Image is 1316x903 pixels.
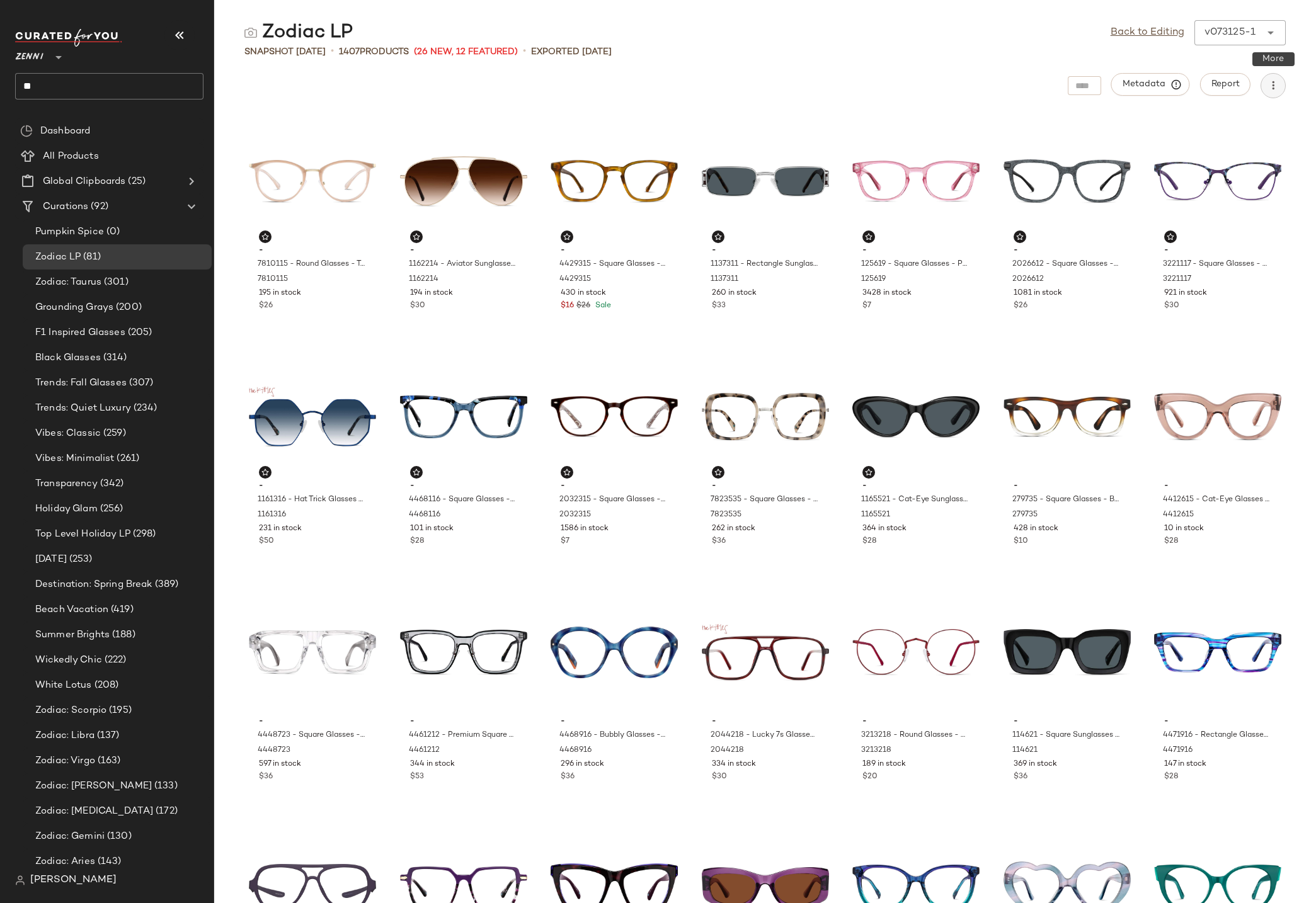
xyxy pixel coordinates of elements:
[43,174,125,189] span: Global Clipboards
[1122,79,1179,90] span: Metadata
[852,594,980,711] img: 3213218-eyeglasses-front-view.jpg
[101,351,127,365] span: (314)
[862,771,878,783] span: $20
[559,509,591,521] span: 2032315
[559,259,667,270] span: 4429315 - Square Glasses - Amber - Acetate
[1004,594,1131,711] img: 114621-sunglasses-front-view.jpg
[862,245,970,256] span: -
[35,603,108,617] span: Beach Vacation
[711,274,738,285] span: 1137311
[551,358,678,475] img: 2032315-eyeglasses-front-view.jpg
[258,509,286,521] span: 1161316
[561,716,668,727] span: -
[1163,494,1270,506] span: 4412615 - Cat-Eye Glasses - Brown - Acetate
[711,730,818,741] span: 2044218 - Lucky 7s Glasses - Red - Plastic
[104,225,120,239] span: (0)
[711,494,818,506] span: 7823535 - Square Glasses - Ivory Tortoiseshell - Mixed
[35,855,95,869] span: Zodiac: Aries
[102,653,127,667] span: (222)
[249,123,376,240] img: 7810115-eyeglasses-front-view.jpg
[712,245,819,256] span: -
[101,275,129,290] span: (301)
[561,771,575,783] span: $36
[1211,79,1240,89] span: Report
[258,745,290,756] span: 4448723
[98,477,124,491] span: (342)
[43,149,99,164] span: All Products
[563,469,571,476] img: svg%3e
[865,233,873,241] img: svg%3e
[559,745,592,756] span: 4468916
[43,200,88,214] span: Curations
[862,288,912,299] span: 3428 in stock
[259,300,273,312] span: $26
[1014,300,1027,312] span: $26
[244,20,353,45] div: Zodiac LP
[861,745,891,756] span: 3213218
[1014,288,1062,299] span: 1081 in stock
[35,451,114,466] span: Vibes: Minimalist
[410,480,517,492] span: -
[106,703,132,718] span: (195)
[1164,771,1178,783] span: $28
[1012,730,1119,741] span: 114621 - Square Sunglasses - Black - Acetate
[1111,25,1184,40] a: Back to Editing
[852,358,980,475] img: 1165521-sunglasses-front-view.jpg
[20,125,33,137] img: svg%3e
[1014,536,1028,547] span: $10
[559,730,667,741] span: 4468916 - Bubbly Glasses - Blue - Acetate
[711,745,744,756] span: 2044218
[35,703,106,718] span: Zodiac: Scorpio
[35,300,113,315] span: Grounding Grays
[1004,123,1131,240] img: 2026612-eyeglasses-front-view.jpg
[259,245,366,256] span: -
[409,730,516,741] span: 4461212 - Premium Square Glasses - Gray - Acetate
[862,300,871,312] span: $7
[259,771,273,783] span: $36
[861,730,968,741] span: 3213218 - Round Glasses - Red - Stainless Steel
[1164,536,1178,547] span: $28
[714,469,722,476] img: svg%3e
[413,469,420,476] img: svg%3e
[531,45,612,59] p: Exported [DATE]
[259,288,301,299] span: 195 in stock
[563,233,571,241] img: svg%3e
[244,45,326,59] span: Snapshot [DATE]
[1163,274,1191,285] span: 3221117
[339,45,409,59] div: Products
[35,351,101,365] span: Black Glasses
[1154,123,1281,240] img: 3221117-eyeglasses-front-view.jpg
[35,829,105,844] span: Zodiac: Gemini
[1167,233,1174,241] img: svg%3e
[35,477,98,491] span: Transparency
[561,480,668,492] span: -
[1016,233,1024,241] img: svg%3e
[702,123,829,240] img: 1137311-sunglasses-front-view.jpg
[1164,245,1271,256] span: -
[1200,73,1250,96] button: Report
[259,523,302,535] span: 231 in stock
[35,250,81,264] span: Zodiac LP
[259,536,274,547] span: $50
[95,855,122,869] span: (143)
[30,873,117,888] span: [PERSON_NAME]
[249,594,376,711] img: 4448723-eyeglasses-front-view.jpg
[559,494,667,506] span: 2032315 - Square Glasses - Brown - Plastic
[852,123,980,240] img: 125619-eyeglasses-front-view.jpg
[1012,745,1038,756] span: 114621
[712,300,726,312] span: $33
[1012,259,1119,270] span: 2026612 - Square Glasses - Ash - Plastic
[561,759,604,770] span: 296 in stock
[153,804,178,819] span: (172)
[35,326,125,340] span: F1 Inspired Glasses
[249,358,376,475] img: 1161316-sunglasses-front-view.jpg
[711,509,741,521] span: 7823535
[35,729,94,743] span: Zodiac: Libra
[35,552,67,567] span: [DATE]
[101,426,126,441] span: (259)
[410,536,424,547] span: $28
[114,451,139,466] span: (261)
[1164,300,1179,312] span: $30
[712,523,755,535] span: 262 in stock
[861,494,968,506] span: 1165521 - Cat-Eye Sunglasses - Black - Plastic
